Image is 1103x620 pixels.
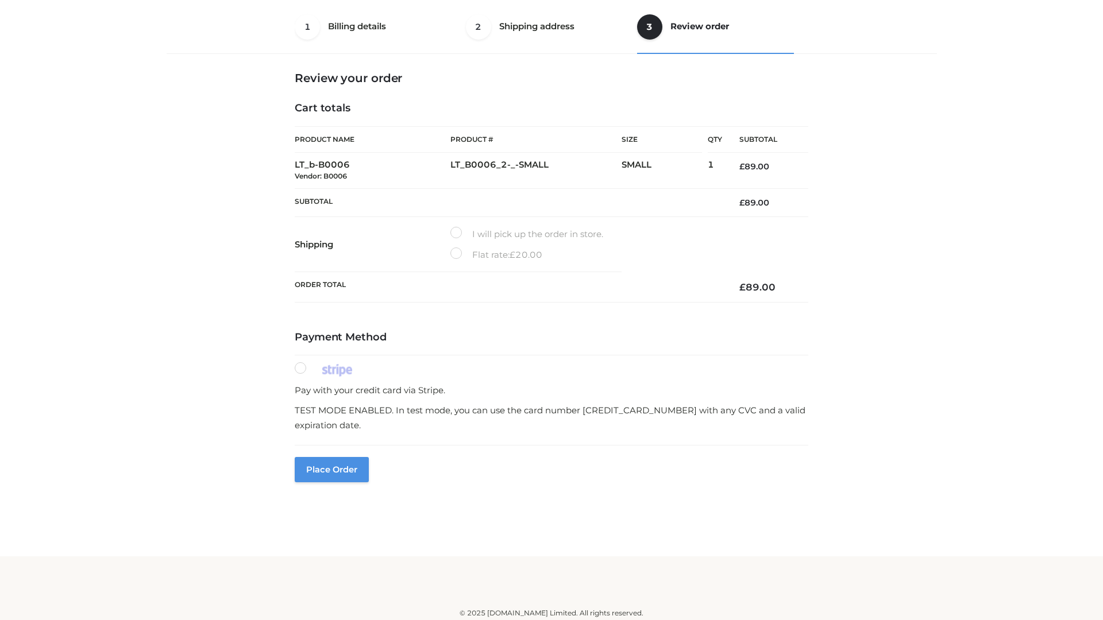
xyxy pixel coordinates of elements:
bdi: 89.00 [739,281,776,293]
label: I will pick up the order in store. [450,227,603,242]
th: Order Total [295,272,722,303]
span: £ [510,249,515,260]
bdi: 89.00 [739,197,769,208]
bdi: 89.00 [739,161,769,172]
h4: Cart totals [295,102,808,115]
td: SMALL [622,153,708,189]
th: Subtotal [722,127,808,153]
span: £ [739,161,745,172]
th: Shipping [295,217,450,272]
td: 1 [708,153,722,189]
th: Size [622,127,702,153]
bdi: 20.00 [510,249,542,260]
th: Qty [708,126,722,153]
th: Product Name [295,126,450,153]
th: Subtotal [295,188,722,216]
span: £ [739,281,746,293]
th: Product # [450,126,622,153]
div: © 2025 [DOMAIN_NAME] Limited. All rights reserved. [171,607,932,619]
button: Place order [295,457,369,482]
label: Flat rate: [450,247,542,262]
h3: Review your order [295,71,808,85]
h4: Payment Method [295,331,808,344]
span: £ [739,197,745,208]
td: LT_b-B0006 [295,153,450,189]
p: Pay with your credit card via Stripe. [295,383,808,398]
small: Vendor: B0006 [295,172,347,180]
td: LT_B0006_2-_-SMALL [450,153,622,189]
p: TEST MODE ENABLED. In test mode, you can use the card number [CREDIT_CARD_NUMBER] with any CVC an... [295,403,808,432]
